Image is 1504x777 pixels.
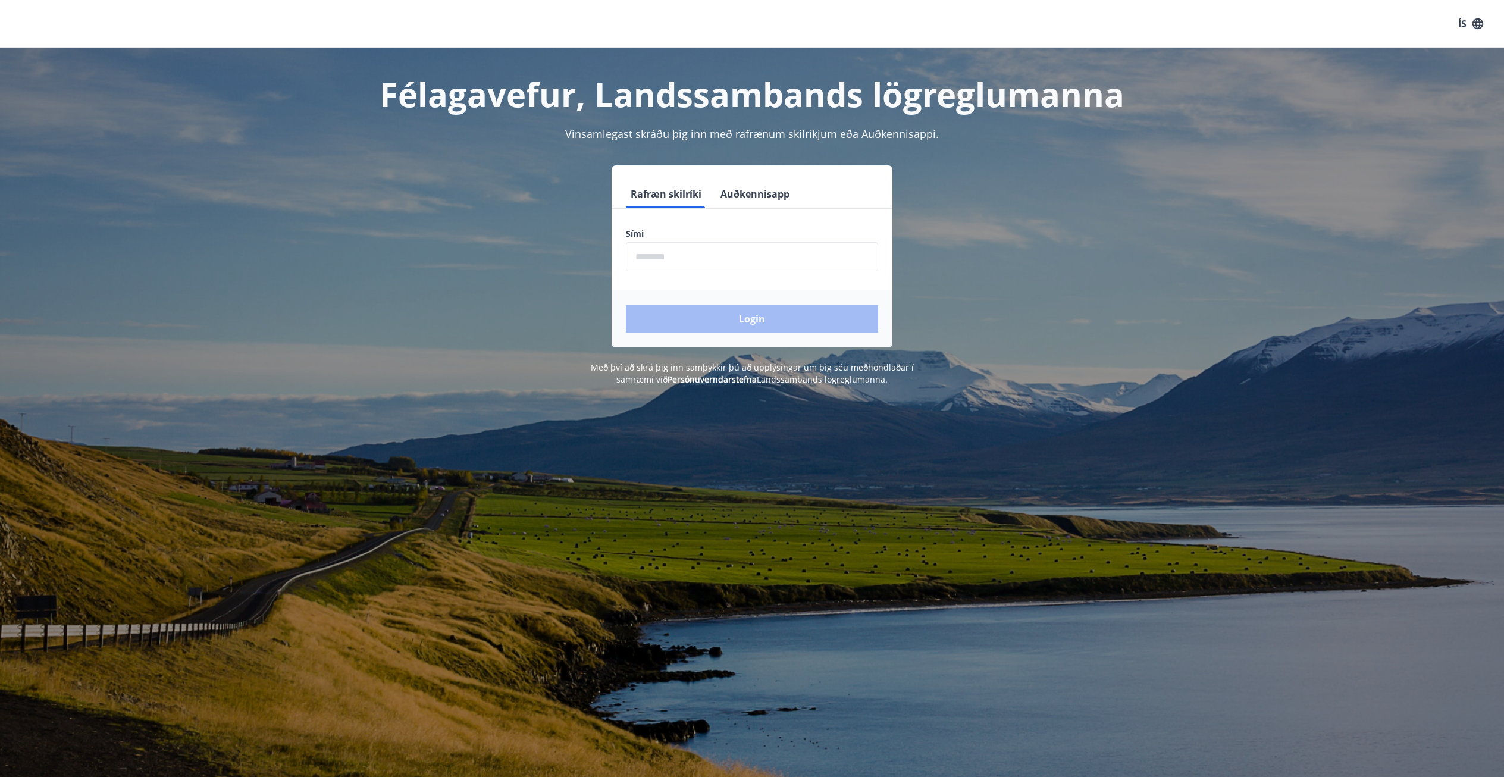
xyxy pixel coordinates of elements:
[338,71,1166,117] h1: Félagavefur, Landssambands lögreglumanna
[626,228,878,240] label: Sími
[1452,13,1490,35] button: ÍS
[668,374,757,385] a: Persónuverndarstefna
[626,180,706,208] button: Rafræn skilríki
[716,180,794,208] button: Auðkennisapp
[591,362,914,385] span: Með því að skrá þig inn samþykkir þú að upplýsingar um þig séu meðhöndlaðar í samræmi við Landssa...
[565,127,939,141] span: Vinsamlegast skráðu þig inn með rafrænum skilríkjum eða Auðkennisappi.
